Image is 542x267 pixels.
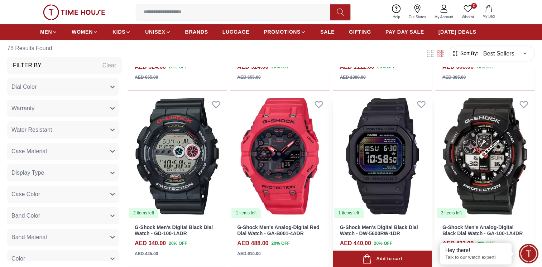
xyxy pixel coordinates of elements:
div: AED 385.00 [442,74,466,81]
span: UNISEX [145,28,165,35]
div: 3 items left [437,208,466,218]
span: LUGGAGE [222,28,250,35]
img: G-Shock Men's Digital Black Dial Watch - DW-5600RW-1DR [333,93,432,219]
a: [DATE] DEALS [438,25,476,38]
span: PROMOTIONS [264,28,301,35]
h4: AED 432.00 [442,239,474,248]
span: SALE [320,28,335,35]
a: G-Shock Men's Analog-Digital Red Dial Watch - GA-B001-4ADR1 items left [230,93,329,219]
a: G-Shock Men's Analog-Digital Red Dial Watch - GA-B001-4ADR [237,224,319,236]
button: Case Color [7,186,119,203]
div: AED 425.00 [135,251,158,257]
h6: 78 Results Found [7,40,122,57]
a: G-Shock Men's Analog-Digital Black Dial Watch - GA-100-1A4DR [442,224,523,236]
span: 20 % OFF [169,240,187,247]
button: Water Resistant [7,122,119,139]
span: WOMEN [72,28,93,35]
div: 1 items left [231,208,261,218]
div: Hey there! [445,247,506,254]
span: Our Stores [406,14,429,20]
a: KIDS [112,25,131,38]
button: Case Material [7,143,119,160]
div: Add to cart [362,254,402,264]
span: My Bag [480,14,498,19]
span: Band Material [11,233,47,242]
span: BRANDS [185,28,208,35]
span: Band Color [11,212,40,220]
span: GIFTING [349,28,371,35]
span: Color [11,255,25,263]
h4: AED 340.00 [135,239,166,248]
img: ... [43,4,105,20]
a: LUGGAGE [222,25,250,38]
span: My Account [432,14,456,20]
span: 20 % OFF [271,240,289,247]
a: GIFTING [349,25,371,38]
p: Talk to our watch expert! [445,254,506,261]
a: Our Stores [404,3,430,21]
button: My Bag [478,4,499,20]
a: BRANDS [185,25,208,38]
div: Best Sellers [478,44,532,64]
div: Clear [102,62,116,70]
span: Wishlist [459,14,477,20]
a: G-Shock Men's Digital Black Dial Watch - DW-5600RW-1DR [340,224,418,236]
a: G-Shock Men's Digital Black Dial Watch - DW-5600RW-1DR1 items left [333,93,432,219]
span: PAY DAY SALE [385,28,424,35]
div: AED 610.00 [237,251,260,257]
h3: Filter By [13,62,42,70]
a: G-Shock Men's Digital Black Dial Watch - GD-100-1ADR [135,224,213,236]
button: Dial Color [7,79,119,96]
a: WOMEN [72,25,98,38]
span: Help [390,14,403,20]
span: Water Resistant [11,126,52,135]
div: 2 items left [129,208,158,218]
div: 1 items left [334,208,364,218]
div: AED 1390.00 [340,74,366,81]
span: Case Material [11,147,47,156]
span: Dial Color [11,83,37,92]
span: Display Type [11,169,44,178]
div: Chat Widget [519,244,538,263]
button: Band Color [7,208,119,225]
span: 20 % OFF [374,240,392,247]
a: PROMOTIONS [264,25,306,38]
span: 0 [471,3,477,9]
a: MEN [40,25,57,38]
h4: AED 440.00 [340,239,371,248]
span: KIDS [112,28,125,35]
a: PAY DAY SALE [385,25,424,38]
div: AED 655.00 [135,74,158,81]
span: MEN [40,28,52,35]
button: Band Material [7,229,119,246]
a: UNISEX [145,25,171,38]
img: G-Shock Men's Analog-Digital Black Dial Watch - GA-100-1A4DR [435,93,534,219]
span: [DATE] DEALS [438,28,476,35]
a: G-Shock Men's Analog-Digital Black Dial Watch - GA-100-1A4DR3 items left [435,93,534,219]
span: 20 % OFF [476,240,495,247]
h4: AED 488.00 [237,239,268,248]
button: Sort By: [452,50,478,57]
a: Help [388,3,404,21]
div: AED 655.00 [237,74,260,81]
button: Display Type [7,165,119,182]
a: 0Wishlist [457,3,478,21]
img: G-Shock Men's Analog-Digital Red Dial Watch - GA-B001-4ADR [230,93,329,219]
a: SALE [320,25,335,38]
a: G-Shock Men's Digital Black Dial Watch - GD-100-1ADR2 items left [128,93,227,219]
img: G-Shock Men's Digital Black Dial Watch - GD-100-1ADR [128,93,227,219]
span: Sort By: [459,50,478,57]
span: Warranty [11,105,34,113]
span: Case Color [11,190,40,199]
button: Warranty [7,100,119,117]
